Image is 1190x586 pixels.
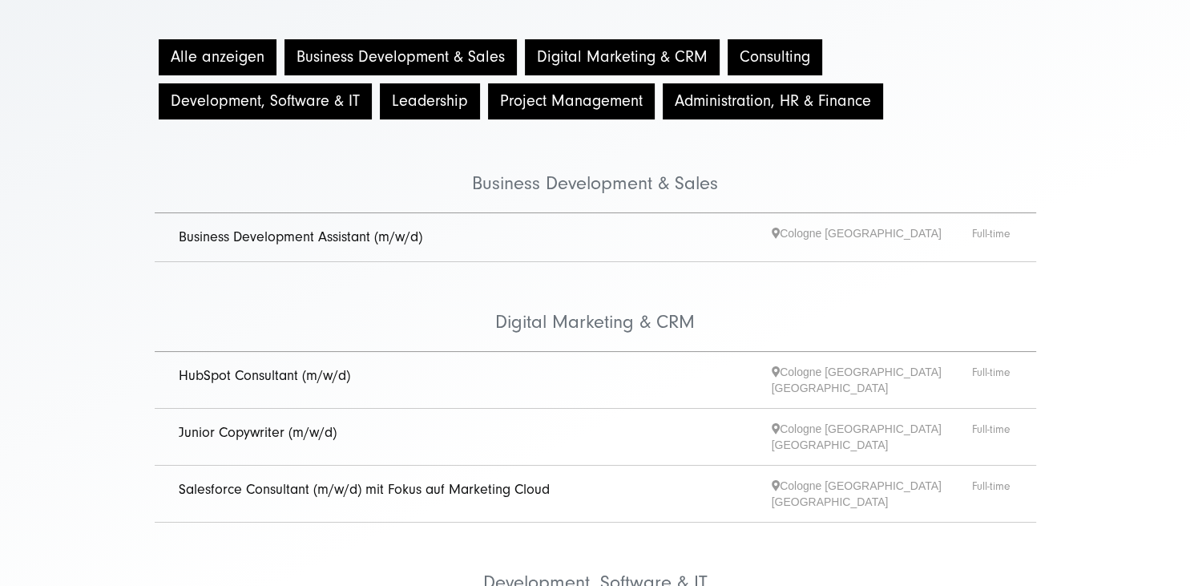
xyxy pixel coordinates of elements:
[155,262,1036,352] li: Digital Marketing & CRM
[159,83,372,119] button: Development, Software & IT
[772,478,972,510] span: Cologne [GEOGRAPHIC_DATA] [GEOGRAPHIC_DATA]
[179,424,337,441] a: Junior Copywriter (m/w/d)
[663,83,883,119] button: Administration, HR & Finance
[488,83,655,119] button: Project Management
[380,83,480,119] button: Leadership
[972,364,1012,396] span: Full-time
[179,367,350,384] a: HubSpot Consultant (m/w/d)
[159,39,276,75] button: Alle anzeigen
[772,421,972,453] span: Cologne [GEOGRAPHIC_DATA] [GEOGRAPHIC_DATA]
[525,39,720,75] button: Digital Marketing & CRM
[972,225,1012,250] span: Full-time
[772,364,972,396] span: Cologne [GEOGRAPHIC_DATA] [GEOGRAPHIC_DATA]
[972,421,1012,453] span: Full-time
[728,39,822,75] button: Consulting
[179,481,550,498] a: Salesforce Consultant (m/w/d) mit Fokus auf Marketing Cloud
[179,228,422,245] a: Business Development Assistant (m/w/d)
[284,39,517,75] button: Business Development & Sales
[772,225,972,250] span: Cologne [GEOGRAPHIC_DATA]
[155,123,1036,213] li: Business Development & Sales
[972,478,1012,510] span: Full-time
